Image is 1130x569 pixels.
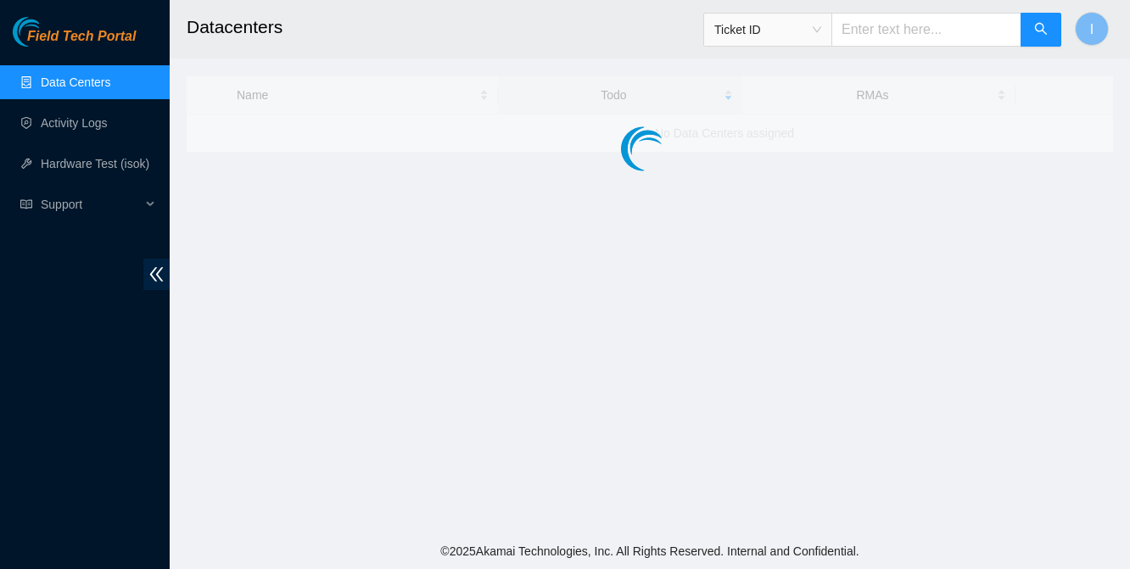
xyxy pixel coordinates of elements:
footer: © 2025 Akamai Technologies, Inc. All Rights Reserved. Internal and Confidential. [170,533,1130,569]
img: Akamai Technologies [13,17,86,47]
a: Akamai TechnologiesField Tech Portal [13,31,136,53]
button: search [1021,13,1061,47]
button: I [1075,12,1109,46]
span: read [20,198,32,210]
a: Data Centers [41,75,110,89]
a: Hardware Test (isok) [41,157,149,170]
a: Activity Logs [41,116,108,130]
span: search [1034,22,1048,38]
span: Support [41,187,141,221]
span: Ticket ID [714,17,821,42]
input: Enter text here... [831,13,1021,47]
span: I [1090,19,1094,40]
span: double-left [143,259,170,290]
span: Field Tech Portal [27,29,136,45]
